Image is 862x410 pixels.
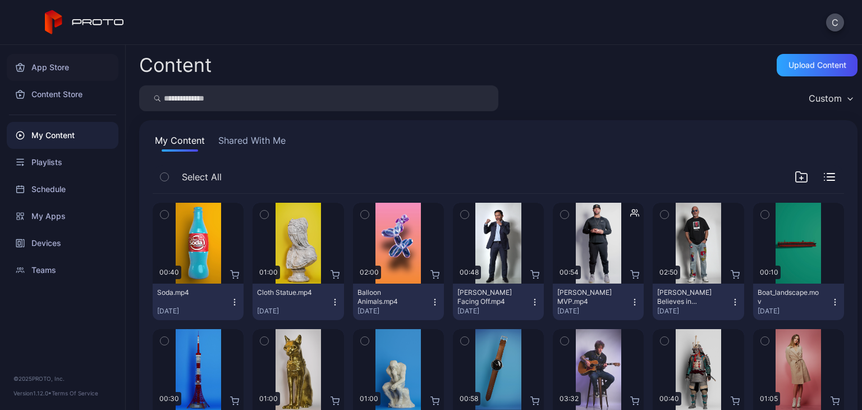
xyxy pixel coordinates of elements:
[153,134,207,152] button: My Content
[457,307,530,316] div: [DATE]
[657,307,730,316] div: [DATE]
[153,284,244,320] button: Soda.mp4[DATE]
[7,230,118,257] a: Devices
[758,307,831,316] div: [DATE]
[7,203,118,230] a: My Apps
[253,284,343,320] button: Cloth Statue.mp4[DATE]
[7,149,118,176] a: Playlists
[777,54,858,76] button: Upload Content
[257,307,330,316] div: [DATE]
[803,85,858,111] button: Custom
[809,93,842,104] div: Custom
[13,390,52,397] span: Version 1.12.0 •
[353,284,444,320] button: Balloon Animals.mp4[DATE]
[357,307,430,316] div: [DATE]
[826,13,844,31] button: C
[7,257,118,284] a: Teams
[7,54,118,81] a: App Store
[7,122,118,149] a: My Content
[557,288,619,306] div: Albert Pujols MVP.mp4
[653,284,744,320] button: [PERSON_NAME] Believes in Proto.mp4[DATE]
[457,288,519,306] div: Manny Pacquiao Facing Off.mp4
[7,176,118,203] a: Schedule
[182,170,222,184] span: Select All
[753,284,844,320] button: Boat_landscape.mov[DATE]
[788,61,846,70] div: Upload Content
[157,288,219,297] div: Soda.mp4
[139,56,212,75] div: Content
[52,390,98,397] a: Terms Of Service
[13,374,112,383] div: © 2025 PROTO, Inc.
[157,307,230,316] div: [DATE]
[216,134,288,152] button: Shared With Me
[257,288,319,297] div: Cloth Statue.mp4
[357,288,419,306] div: Balloon Animals.mp4
[758,288,819,306] div: Boat_landscape.mov
[453,284,544,320] button: [PERSON_NAME] Facing Off.mp4[DATE]
[557,307,630,316] div: [DATE]
[553,284,644,320] button: [PERSON_NAME] MVP.mp4[DATE]
[657,288,719,306] div: Howie Mandel Believes in Proto.mp4
[7,81,118,108] a: Content Store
